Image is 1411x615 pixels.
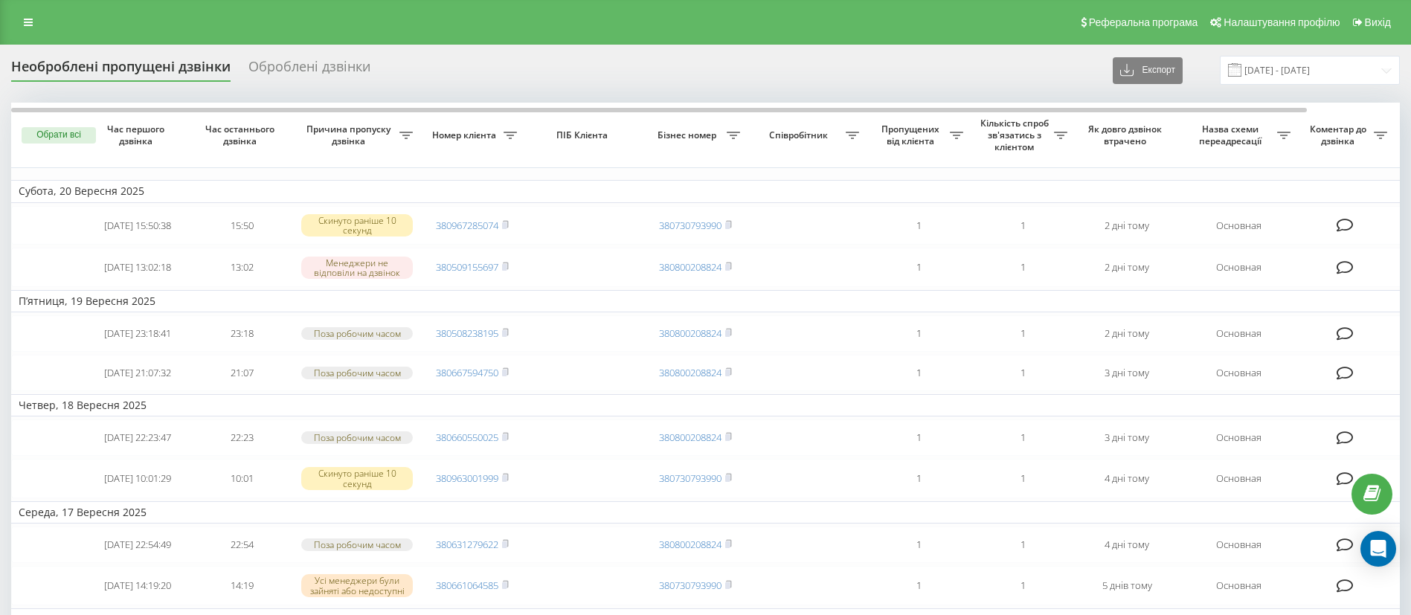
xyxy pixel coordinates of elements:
[867,566,971,605] td: 1
[301,431,413,444] div: Поза робочим часом
[659,538,721,551] a: 380800208824
[537,129,631,141] span: ПІБ Клієнта
[436,219,498,232] a: 380967285074
[190,355,294,391] td: 21:07
[11,59,231,82] div: Необроблені пропущені дзвінки
[971,459,1075,498] td: 1
[301,327,413,340] div: Поза робочим часом
[659,326,721,340] a: 380800208824
[1075,419,1179,456] td: 3 дні тому
[1179,206,1298,245] td: Основная
[1075,459,1179,498] td: 4 дні тому
[1365,16,1391,28] span: Вихід
[867,527,971,563] td: 1
[190,527,294,563] td: 22:54
[867,355,971,391] td: 1
[248,59,370,82] div: Оброблені дзвінки
[659,579,721,592] a: 380730793990
[190,315,294,352] td: 23:18
[86,315,190,352] td: [DATE] 23:18:41
[1179,315,1298,352] td: Основная
[659,219,721,232] a: 380730793990
[1224,16,1340,28] span: Налаштування профілю
[867,248,971,287] td: 1
[1179,248,1298,287] td: Основная
[202,123,282,146] span: Час останнього дзвінка
[1179,566,1298,605] td: Основная
[1075,527,1179,563] td: 4 дні тому
[971,315,1075,352] td: 1
[971,248,1075,287] td: 1
[1179,355,1298,391] td: Основная
[301,257,413,279] div: Менеджери не відповіли на дзвінок
[971,566,1075,605] td: 1
[86,419,190,456] td: [DATE] 22:23:47
[301,574,413,596] div: Усі менеджери були зайняті або недоступні
[301,467,413,489] div: Скинуто раніше 10 секунд
[874,123,950,146] span: Пропущених від клієнта
[867,419,971,456] td: 1
[86,459,190,498] td: [DATE] 10:01:29
[867,206,971,245] td: 1
[22,127,96,144] button: Обрати всі
[301,367,413,379] div: Поза робочим часом
[1305,123,1374,146] span: Коментар до дзвінка
[301,214,413,236] div: Скинуто раніше 10 секунд
[1087,123,1167,146] span: Як довго дзвінок втрачено
[651,129,727,141] span: Бізнес номер
[1179,419,1298,456] td: Основная
[755,129,846,141] span: Співробітник
[86,248,190,287] td: [DATE] 13:02:18
[190,206,294,245] td: 15:50
[86,527,190,563] td: [DATE] 22:54:49
[436,260,498,274] a: 380509155697
[301,538,413,551] div: Поза робочим часом
[1075,566,1179,605] td: 5 днів тому
[190,566,294,605] td: 14:19
[659,260,721,274] a: 380800208824
[436,579,498,592] a: 380661064585
[428,129,504,141] span: Номер клієнта
[97,123,178,146] span: Час першого дзвінка
[1360,531,1396,567] div: Open Intercom Messenger
[1075,355,1179,391] td: 3 дні тому
[659,471,721,485] a: 380730793990
[436,326,498,340] a: 380508238195
[867,459,971,498] td: 1
[971,527,1075,563] td: 1
[659,366,721,379] a: 380800208824
[1113,57,1183,84] button: Експорт
[436,538,498,551] a: 380631279622
[190,248,294,287] td: 13:02
[1075,315,1179,352] td: 2 дні тому
[1186,123,1277,146] span: Назва схеми переадресації
[1075,248,1179,287] td: 2 дні тому
[659,431,721,444] a: 380800208824
[971,355,1075,391] td: 1
[190,419,294,456] td: 22:23
[86,566,190,605] td: [DATE] 14:19:20
[971,206,1075,245] td: 1
[867,315,971,352] td: 1
[86,206,190,245] td: [DATE] 15:50:38
[301,123,399,146] span: Причина пропуску дзвінка
[971,419,1075,456] td: 1
[190,459,294,498] td: 10:01
[436,366,498,379] a: 380667594750
[436,431,498,444] a: 380660550025
[1075,206,1179,245] td: 2 дні тому
[1089,16,1198,28] span: Реферальна програма
[1179,459,1298,498] td: Основная
[1179,527,1298,563] td: Основная
[86,355,190,391] td: [DATE] 21:07:32
[436,471,498,485] a: 380963001999
[978,117,1054,152] span: Кількість спроб зв'язатись з клієнтом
